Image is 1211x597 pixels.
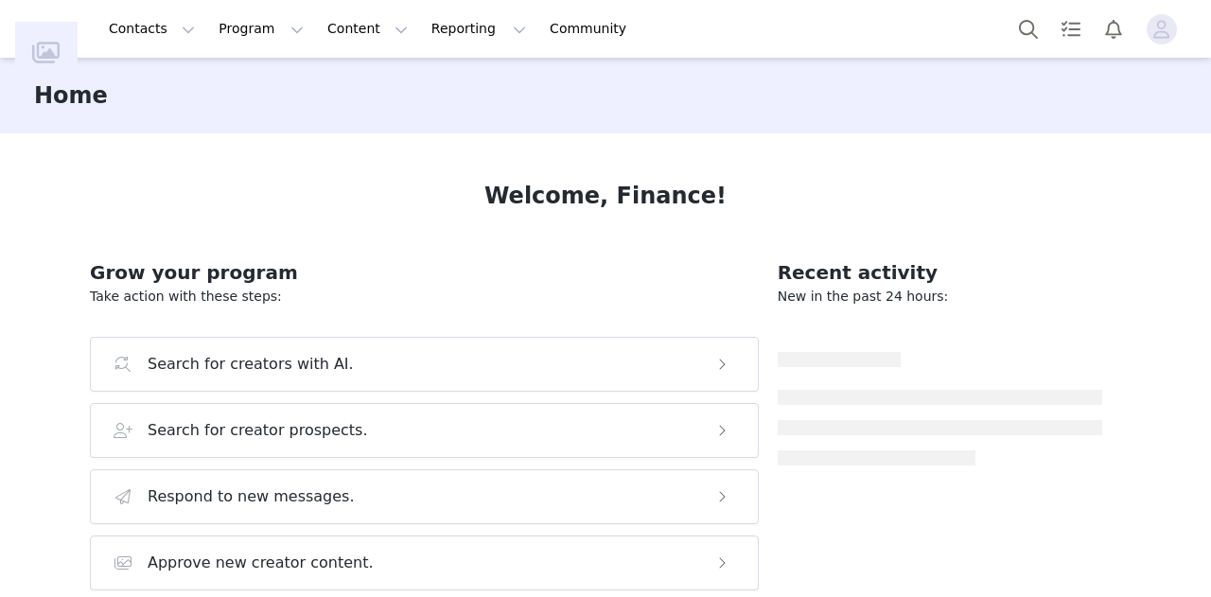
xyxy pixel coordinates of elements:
[420,8,537,50] button: Reporting
[1050,8,1092,50] a: Tasks
[90,287,759,307] p: Take action with these steps:
[484,179,727,213] h1: Welcome, Finance!
[34,79,108,113] h3: Home
[1135,14,1196,44] button: Profile
[90,337,759,392] button: Search for creators with AI.
[90,403,759,458] button: Search for creator prospects.
[778,287,1102,307] p: New in the past 24 hours:
[90,258,759,287] h2: Grow your program
[1008,8,1049,50] button: Search
[148,353,354,376] h3: Search for creators with AI.
[90,469,759,524] button: Respond to new messages.
[148,552,374,574] h3: Approve new creator content.
[97,8,206,50] button: Contacts
[538,8,646,50] a: Community
[316,8,419,50] button: Content
[207,8,315,50] button: Program
[148,485,355,508] h3: Respond to new messages.
[1152,14,1170,44] div: avatar
[148,419,368,442] h3: Search for creator prospects.
[778,258,1102,287] h2: Recent activity
[90,536,759,590] button: Approve new creator content.
[1093,8,1134,50] button: Notifications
